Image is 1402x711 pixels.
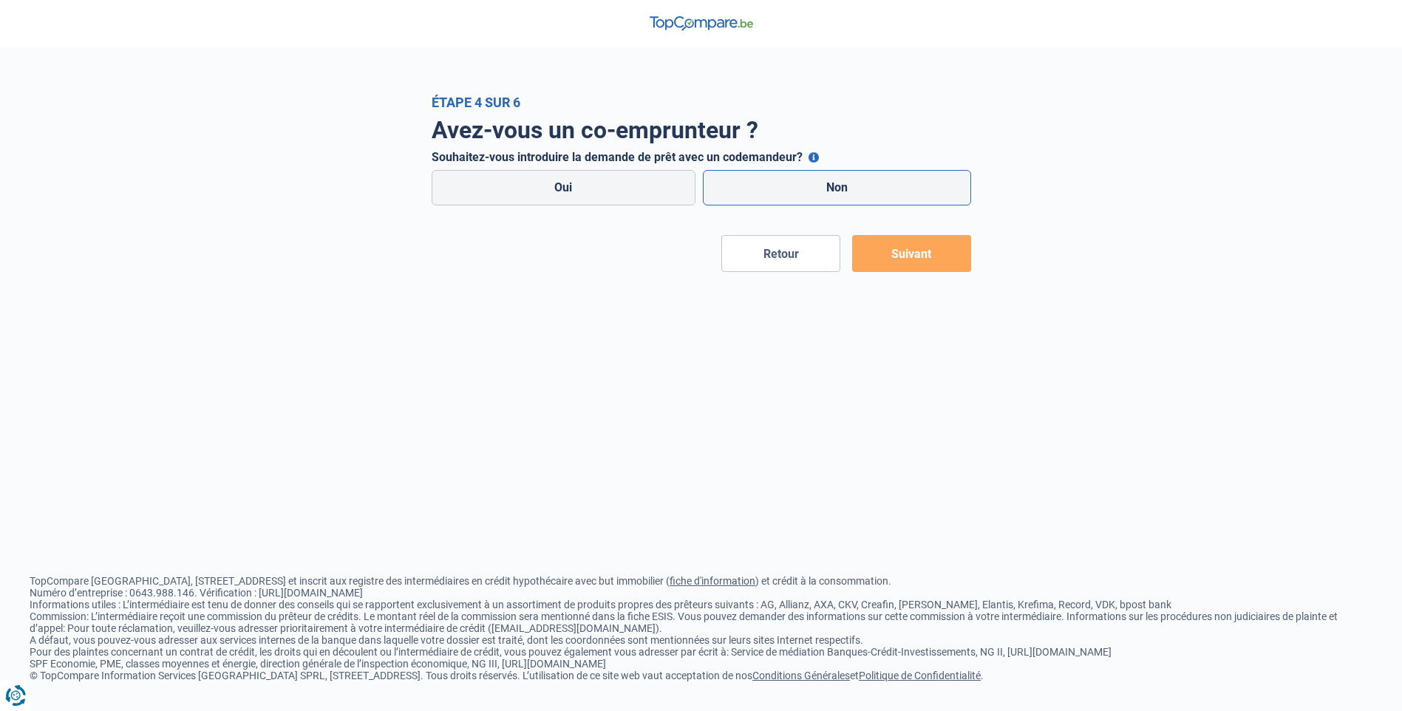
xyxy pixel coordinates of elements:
button: Souhaitez-vous introduire la demande de prêt avec un codemandeur? [809,152,819,163]
img: TopCompare Logo [650,16,753,31]
label: Souhaitez-vous introduire la demande de prêt avec un codemandeur? [432,150,971,164]
a: Conditions Générales [752,670,850,681]
h1: Avez-vous un co-emprunteur ? [432,116,971,144]
button: Suivant [852,235,971,272]
div: Étape 4 sur 6 [432,95,971,110]
button: Retour [721,235,840,272]
label: Oui [432,170,696,205]
a: fiche d'information [670,575,755,587]
a: Politique de Confidentialité [859,670,981,681]
label: Non [703,170,971,205]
